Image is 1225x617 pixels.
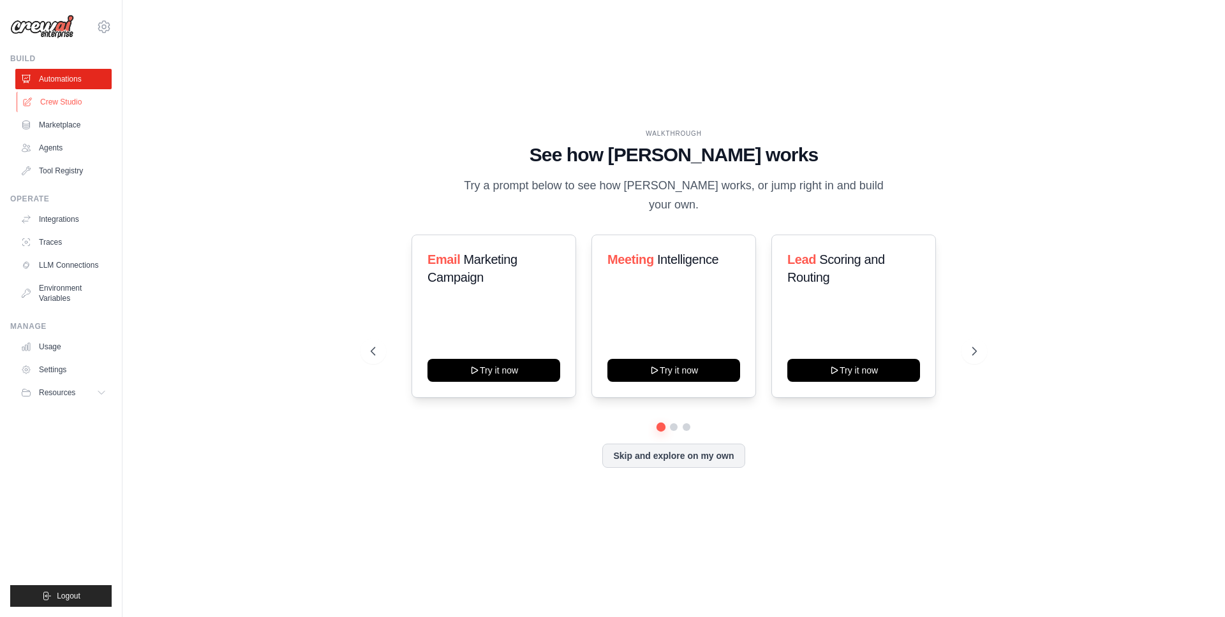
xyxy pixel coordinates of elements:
a: LLM Connections [15,255,112,275]
a: Settings [15,359,112,380]
button: Logout [10,585,112,607]
img: Logo [10,15,74,39]
a: Agents [15,138,112,158]
span: Logout [57,591,80,601]
span: Resources [39,388,75,398]
button: Try it now [607,359,740,382]
a: Tool Registry [15,161,112,181]
span: Intelligence [657,252,718,266]
span: Scoring and Routing [787,252,885,284]
a: Usage [15,337,112,357]
div: Operate [10,194,112,204]
div: Manage [10,321,112,331]
button: Try it now [787,359,920,382]
h1: See how [PERSON_NAME] works [371,143,977,166]
button: Resources [15,382,112,403]
span: Marketing Campaign [427,252,517,284]
p: Try a prompt below to see how [PERSON_NAME] works, or jump right in and build your own. [459,177,888,214]
div: Build [10,54,112,64]
a: Traces [15,232,112,252]
div: WALKTHROUGH [371,129,977,138]
span: Email [427,252,460,266]
a: Automations [15,69,112,89]
button: Skip and explore on my own [602,444,745,468]
span: Meeting [607,252,654,266]
span: Lead [787,252,816,266]
a: Crew Studio [17,92,113,112]
a: Marketplace [15,115,112,135]
a: Environment Variables [15,278,112,308]
button: Try it now [427,359,560,382]
a: Integrations [15,209,112,229]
